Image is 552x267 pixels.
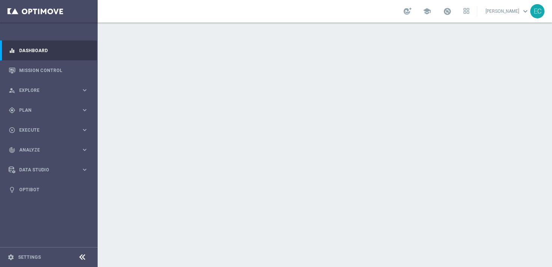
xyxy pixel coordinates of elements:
a: Dashboard [19,40,88,60]
div: EC [530,4,544,18]
button: Mission Control [8,67,89,73]
i: lightbulb [9,186,15,193]
span: Plan [19,108,81,112]
div: Analyze [9,147,81,153]
a: Settings [18,255,41,259]
div: Plan [9,107,81,114]
div: Execute [9,127,81,133]
div: Mission Control [9,60,88,80]
button: gps_fixed Plan keyboard_arrow_right [8,107,89,113]
i: keyboard_arrow_right [81,146,88,153]
div: Optibot [9,180,88,199]
span: Analyze [19,148,81,152]
div: Data Studio [9,166,81,173]
span: Execute [19,128,81,132]
button: person_search Explore keyboard_arrow_right [8,87,89,93]
span: Data Studio [19,168,81,172]
i: keyboard_arrow_right [81,106,88,114]
i: keyboard_arrow_right [81,126,88,133]
i: equalizer [9,47,15,54]
button: track_changes Analyze keyboard_arrow_right [8,147,89,153]
button: lightbulb Optibot [8,187,89,193]
button: Data Studio keyboard_arrow_right [8,167,89,173]
i: keyboard_arrow_right [81,87,88,94]
button: equalizer Dashboard [8,48,89,54]
i: keyboard_arrow_right [81,166,88,173]
span: school [423,7,431,15]
div: Dashboard [9,40,88,60]
a: Mission Control [19,60,88,80]
div: Explore [9,87,81,94]
span: keyboard_arrow_down [521,7,529,15]
i: play_circle_outline [9,127,15,133]
i: gps_fixed [9,107,15,114]
span: Explore [19,88,81,93]
i: settings [8,254,14,261]
a: [PERSON_NAME]keyboard_arrow_down [485,6,530,17]
a: Optibot [19,180,88,199]
button: play_circle_outline Execute keyboard_arrow_right [8,127,89,133]
i: person_search [9,87,15,94]
i: track_changes [9,147,15,153]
